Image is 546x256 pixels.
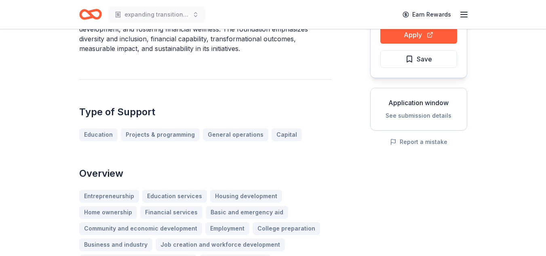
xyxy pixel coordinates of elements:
a: Projects & programming [121,128,200,141]
button: See submission details [386,111,451,121]
h2: Overview [79,167,331,180]
button: Apply [380,26,457,44]
button: Save [380,50,457,68]
button: expanding transitional housing [108,6,205,23]
button: Report a mistake [390,137,447,147]
a: Home [79,5,102,24]
a: Earn Rewards [398,7,456,22]
a: Education [79,128,118,141]
a: Capital [272,128,302,141]
h2: Type of Support [79,106,331,118]
div: Application window [377,98,460,108]
a: General operations [203,128,268,141]
span: Save [417,54,432,64]
span: expanding transitional housing [124,10,189,19]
